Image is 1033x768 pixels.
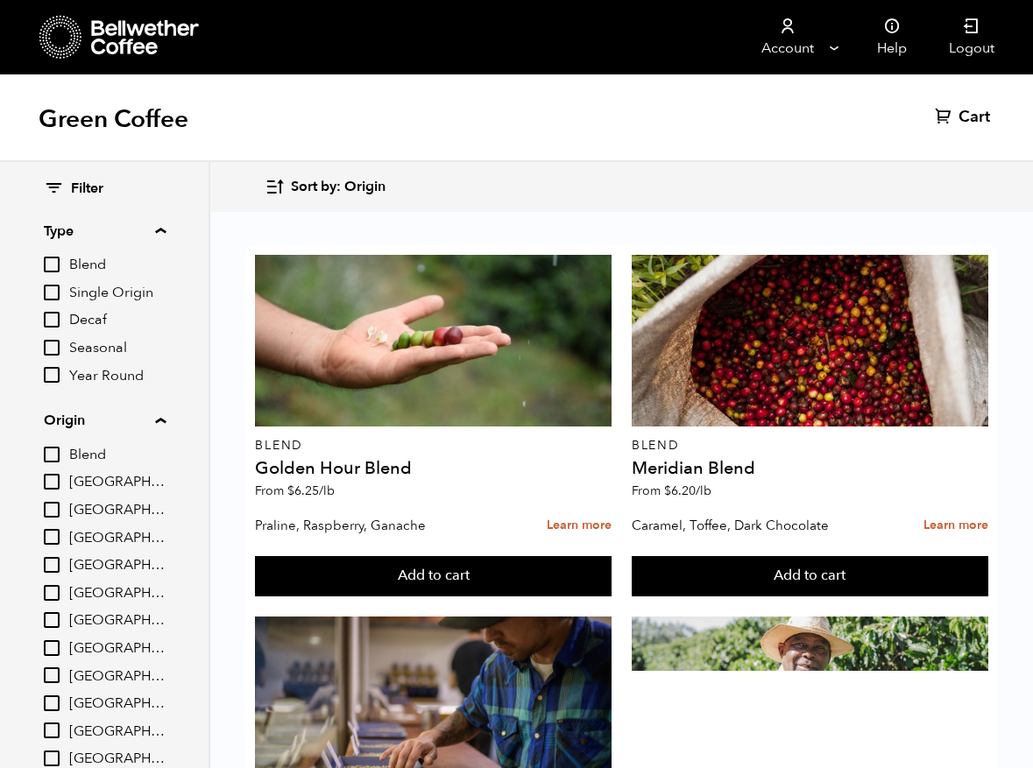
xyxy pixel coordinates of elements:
[69,556,166,575] span: [GEOGRAPHIC_DATA]
[39,103,188,135] h1: Green Coffee
[44,750,60,766] input: [GEOGRAPHIC_DATA]
[44,695,60,711] input: [GEOGRAPHIC_DATA]
[255,483,335,499] span: From
[44,557,60,573] input: [GEOGRAPHIC_DATA]
[69,367,166,386] span: Year Round
[319,483,335,499] span: /lb
[632,512,846,539] p: Caramel, Toffee, Dark Chocolate
[69,501,166,520] span: [GEOGRAPHIC_DATA]
[44,367,60,383] input: Year Round
[44,474,60,490] input: [GEOGRAPHIC_DATA]
[44,221,166,242] summary: Type
[44,285,60,300] input: Single Origin
[255,460,612,477] h4: Golden Hour Blend
[265,166,386,208] button: Sort by: Origin
[69,667,166,687] span: [GEOGRAPHIC_DATA]
[69,694,166,714] span: [GEOGRAPHIC_DATA]
[255,556,612,596] button: Add to cart
[69,311,166,330] span: Decaf
[632,460,988,477] h4: Meridian Blend
[664,483,671,499] span: $
[69,722,166,742] span: [GEOGRAPHIC_DATA]
[287,483,335,499] bdi: 6.25
[959,107,990,128] span: Cart
[71,180,103,199] span: Filter
[935,107,994,128] a: Cart
[69,611,166,631] span: [GEOGRAPHIC_DATA]
[255,512,469,539] p: Praline, Raspberry, Ganache
[923,507,988,545] a: Learn more
[696,483,711,499] span: /lb
[69,529,166,548] span: [GEOGRAPHIC_DATA]
[69,473,166,492] span: [GEOGRAPHIC_DATA]
[44,667,60,683] input: [GEOGRAPHIC_DATA]
[632,440,988,452] p: Blend
[44,502,60,518] input: [GEOGRAPHIC_DATA]
[291,178,386,197] span: Sort by: Origin
[44,529,60,545] input: [GEOGRAPHIC_DATA]
[547,507,612,545] a: Learn more
[632,483,711,499] span: From
[255,440,612,452] p: Blend
[44,612,60,628] input: [GEOGRAPHIC_DATA]
[69,339,166,358] span: Seasonal
[44,312,60,328] input: Decaf
[69,446,166,465] span: Blend
[44,447,60,462] input: Blend
[44,340,60,356] input: Seasonal
[69,256,166,275] span: Blend
[69,284,166,303] span: Single Origin
[44,585,60,601] input: [GEOGRAPHIC_DATA]
[44,257,60,272] input: Blend
[69,639,166,659] span: [GEOGRAPHIC_DATA]
[69,584,166,603] span: [GEOGRAPHIC_DATA]
[632,556,988,596] button: Add to cart
[664,483,711,499] bdi: 6.20
[44,410,166,431] summary: Origin
[44,640,60,656] input: [GEOGRAPHIC_DATA]
[44,722,60,738] input: [GEOGRAPHIC_DATA]
[287,483,294,499] span: $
